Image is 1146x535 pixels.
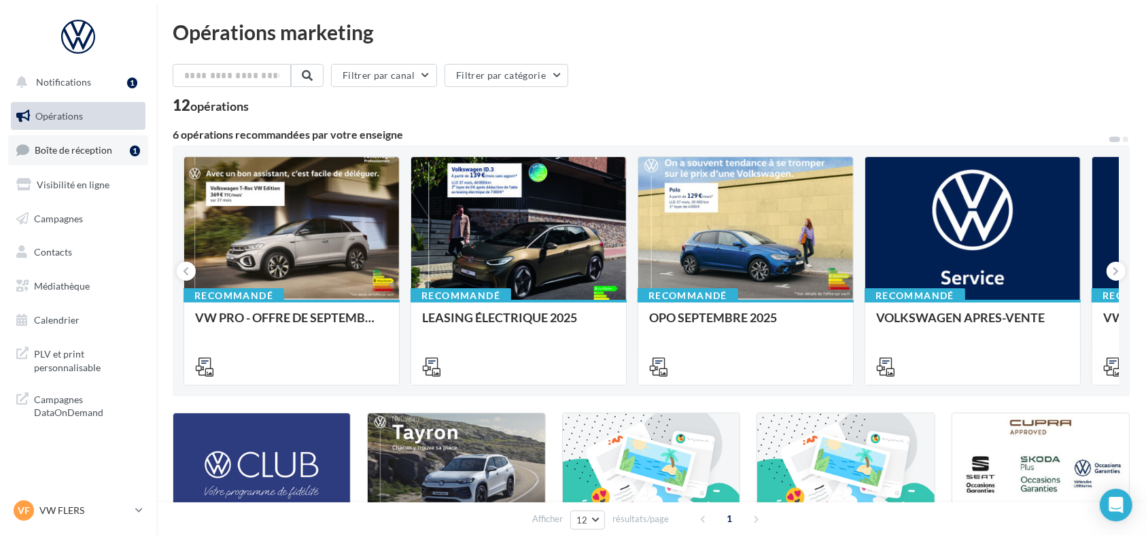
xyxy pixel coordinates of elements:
[719,508,741,530] span: 1
[8,238,148,266] a: Contacts
[36,76,91,88] span: Notifications
[173,22,1130,42] div: Opérations marketing
[34,280,90,292] span: Médiathèque
[1100,489,1132,521] div: Open Intercom Messenger
[173,98,249,113] div: 12
[570,511,605,530] button: 12
[18,504,30,517] span: VF
[34,390,140,419] span: Campagnes DataOnDemand
[130,145,140,156] div: 1
[638,288,738,303] div: Recommandé
[8,339,148,379] a: PLV et print personnalisable
[8,171,148,199] a: Visibilité en ligne
[576,515,588,525] span: 12
[649,311,842,338] div: OPO SEPTEMBRE 2025
[39,504,130,517] p: VW FLERS
[34,212,83,224] span: Campagnes
[411,288,511,303] div: Recommandé
[37,179,109,190] span: Visibilité en ligne
[532,513,563,525] span: Afficher
[8,68,143,97] button: Notifications 1
[8,272,148,300] a: Médiathèque
[8,385,148,425] a: Campagnes DataOnDemand
[8,102,148,131] a: Opérations
[35,144,112,156] span: Boîte de réception
[195,311,388,338] div: VW PRO - OFFRE DE SEPTEMBRE 25
[11,498,145,523] a: VF VW FLERS
[35,110,83,122] span: Opérations
[8,135,148,165] a: Boîte de réception1
[34,345,140,374] span: PLV et print personnalisable
[8,306,148,334] a: Calendrier
[422,311,615,338] div: LEASING ÉLECTRIQUE 2025
[34,314,80,326] span: Calendrier
[34,246,72,258] span: Contacts
[331,64,437,87] button: Filtrer par canal
[173,129,1108,140] div: 6 opérations recommandées par votre enseigne
[190,100,249,112] div: opérations
[445,64,568,87] button: Filtrer par catégorie
[865,288,965,303] div: Recommandé
[184,288,284,303] div: Recommandé
[127,77,137,88] div: 1
[8,205,148,233] a: Campagnes
[612,513,669,525] span: résultats/page
[876,311,1069,338] div: VOLKSWAGEN APRES-VENTE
